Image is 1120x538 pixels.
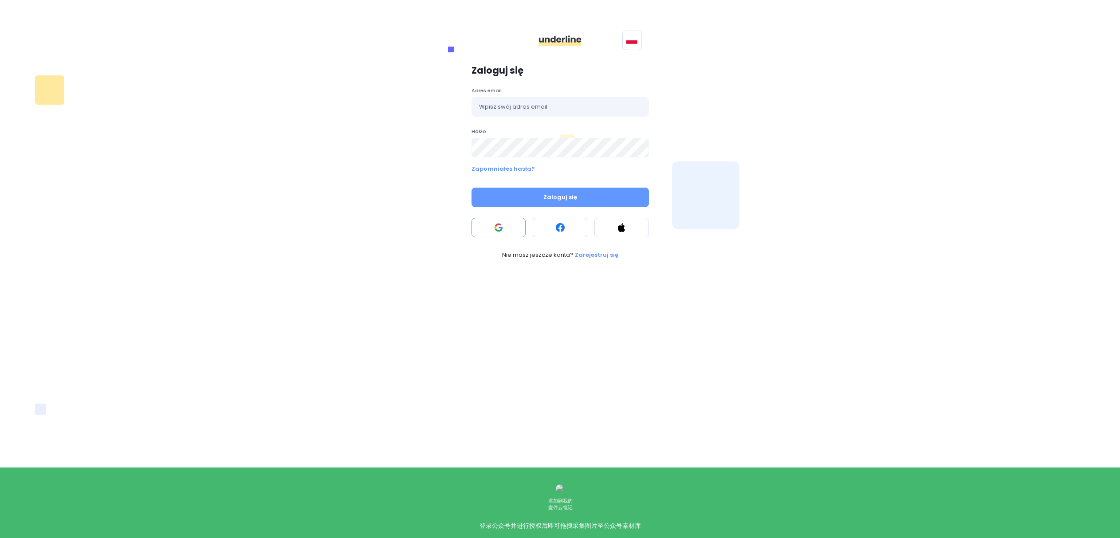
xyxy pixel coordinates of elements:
label: Adres email [472,86,649,95]
a: Zapomniałes hasła? [472,165,649,173]
img: svg+xml;base64,PHN2ZyB4bWxucz0iaHR0cDovL3d3dy53My5vcmcvMjAwMC9zdmciIGlkPSJGbGFnIG9mIFBvbGFuZCIgdm... [626,37,637,44]
button: Zaloguj się [472,188,649,207]
p: Zapomniałes hasła? [472,165,535,173]
label: Hasło [472,127,649,136]
p: Zaloguj się [472,65,649,76]
input: Wpisz swój adres email [472,97,649,117]
span: Nie masz jeszcze konta? [502,251,575,259]
a: Nie masz jeszcze konta? Zarejestruj się [472,251,649,259]
img: ddgMu+Zv+CXDCfumCWfsmuPlDdRfDDxAd9LAAAAAAElFTkSuQmCC [538,35,582,46]
p: Zarejestruj się [575,251,618,259]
